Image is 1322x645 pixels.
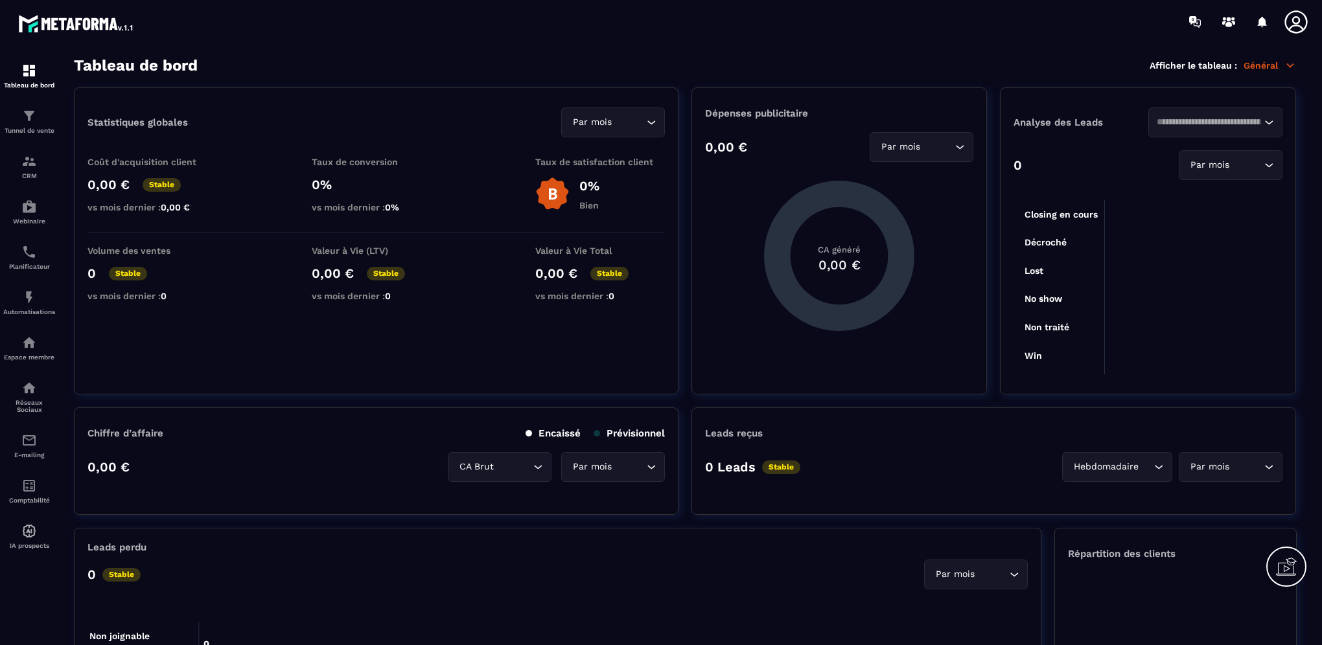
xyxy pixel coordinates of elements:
[3,172,55,179] p: CRM
[3,234,55,280] a: schedulerschedulerPlanificateur
[21,289,37,305] img: automations
[3,542,55,549] p: IA prospects
[385,291,391,301] span: 0
[1232,460,1261,474] input: Search for option
[3,189,55,234] a: automationsautomationsWebinaire
[1025,293,1063,304] tspan: No show
[87,157,217,167] p: Coût d'acquisition client
[161,291,167,301] span: 0
[535,266,577,281] p: 0,00 €
[1025,209,1098,220] tspan: Closing en cours
[143,178,181,192] p: Stable
[87,117,188,128] p: Statistiques globales
[1014,117,1148,128] p: Analyse des Leads
[21,153,37,169] img: formation
[87,541,146,553] p: Leads perdu
[1025,322,1069,332] tspan: Non traité
[1141,460,1151,474] input: Search for option
[924,560,1028,589] div: Search for option
[1187,158,1232,172] span: Par mois
[1150,60,1237,71] p: Afficher le tableau :
[74,56,198,74] h3: Tableau de bord
[1244,60,1296,71] p: Général
[312,157,441,167] p: Taux de conversion
[535,245,665,256] p: Valeur à Vie Total
[570,115,614,130] span: Par mois
[3,280,55,325] a: automationsautomationsAutomatisations
[3,399,55,413] p: Réseaux Sociaux
[21,108,37,124] img: formation
[21,244,37,260] img: scheduler
[312,202,441,212] p: vs mois dernier :
[3,451,55,458] p: E-mailing
[705,139,747,155] p: 0,00 €
[456,460,496,474] span: CA Brut
[878,140,923,154] span: Par mois
[109,267,147,280] p: Stable
[535,157,665,167] p: Taux de satisfaction client
[448,452,551,482] div: Search for option
[561,107,665,137] div: Search for option
[594,427,665,439] p: Prévisionnel
[161,202,190,212] span: 0,00 €
[705,427,763,439] p: Leads reçus
[705,107,973,119] p: Dépenses publicitaire
[87,177,130,192] p: 0,00 €
[367,267,405,280] p: Stable
[870,132,973,162] div: Search for option
[590,267,629,280] p: Stable
[570,460,614,474] span: Par mois
[87,459,130,475] p: 0,00 €
[3,82,55,89] p: Tableau de bord
[21,199,37,214] img: automations
[1014,157,1022,173] p: 0
[1157,115,1262,130] input: Search for option
[535,291,665,301] p: vs mois dernier :
[526,427,581,439] p: Encaissé
[18,12,135,35] img: logo
[3,263,55,270] p: Planificateur
[579,178,599,194] p: 0%
[1232,158,1261,172] input: Search for option
[1187,460,1232,474] span: Par mois
[1179,150,1282,180] div: Search for option
[762,460,800,474] p: Stable
[312,266,354,281] p: 0,00 €
[535,177,570,211] img: b-badge-o.b3b20ee6.svg
[21,380,37,396] img: social-network
[3,127,55,134] p: Tunnel de vente
[1025,350,1042,361] tspan: Win
[21,63,37,78] img: formation
[1148,107,1283,137] div: Search for option
[3,218,55,225] p: Webinaire
[705,459,756,475] p: 0 Leads
[3,468,55,514] a: accountantaccountantComptabilité
[496,460,530,474] input: Search for option
[87,245,217,256] p: Volume des ventes
[3,354,55,361] p: Espace membre
[614,115,644,130] input: Search for option
[87,427,163,439] p: Chiffre d’affaire
[3,325,55,370] a: automationsautomationsEspace membre
[1025,237,1067,247] tspan: Décroché
[3,53,55,98] a: formationformationTableau de bord
[21,523,37,539] img: automations
[561,452,665,482] div: Search for option
[923,140,952,154] input: Search for option
[3,308,55,315] p: Automatisations
[933,567,977,582] span: Par mois
[89,631,150,642] tspan: Non joignable
[579,200,599,210] p: Bien
[1062,452,1172,482] div: Search for option
[385,202,399,212] span: 0%
[21,478,37,493] img: accountant
[312,245,441,256] p: Valeur à Vie (LTV)
[21,433,37,448] img: email
[3,497,55,504] p: Comptabilité
[312,177,441,192] p: 0%
[609,291,614,301] span: 0
[1025,266,1043,276] tspan: Lost
[1179,452,1282,482] div: Search for option
[3,370,55,423] a: social-networksocial-networkRéseaux Sociaux
[614,460,644,474] input: Search for option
